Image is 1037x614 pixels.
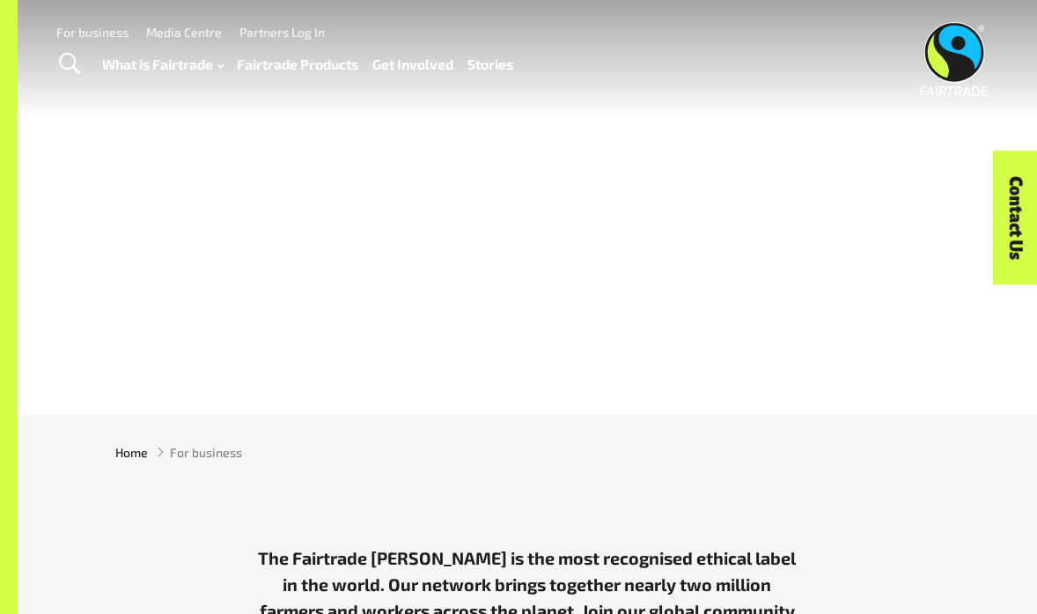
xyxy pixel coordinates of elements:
[56,25,129,40] a: For business
[920,22,988,96] img: Fairtrade Australia New Zealand logo
[48,42,91,86] a: Toggle Search
[102,52,224,77] a: What is Fairtrade
[170,443,242,462] span: For business
[115,443,148,462] a: Home
[237,52,358,77] a: Fairtrade Products
[372,52,453,77] a: Get Involved
[146,25,222,40] a: Media Centre
[239,25,325,40] a: Partners Log In
[467,52,513,77] a: Stories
